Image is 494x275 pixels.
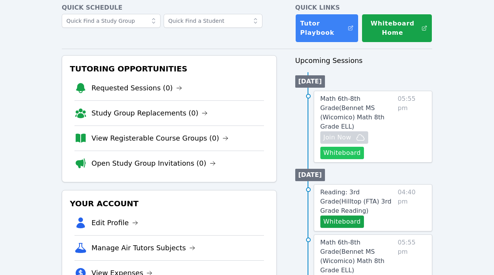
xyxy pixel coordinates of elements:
button: Whiteboard [320,147,364,159]
button: Whiteboard [320,216,364,228]
h4: Quick Links [295,3,432,12]
h3: Tutoring Opportunities [68,62,270,76]
span: 05:55 pm [398,94,426,159]
a: View Registerable Course Groups (0) [91,133,228,144]
li: [DATE] [295,75,325,88]
span: Join Now [323,133,351,142]
button: Whiteboard Home [362,14,432,42]
a: Requested Sessions (0) [91,83,182,93]
input: Quick Find a Student [164,14,262,28]
span: Math 6th-8th Grade ( Bennet MS (Wicomico) Math 8th Grade ELL ) [320,95,384,130]
a: Open Study Group Invitations (0) [91,158,216,169]
h4: Quick Schedule [62,3,277,12]
a: Math 6th-8th Grade(Bennet MS (Wicomico) Math 8th Grade ELL) [320,238,395,275]
a: Manage Air Tutors Subjects [91,243,195,253]
li: [DATE] [295,169,325,181]
a: Math 6th-8th Grade(Bennet MS (Wicomico) Math 8th Grade ELL) [320,94,395,131]
span: Math 6th-8th Grade ( Bennet MS (Wicomico) Math 8th Grade ELL ) [320,239,384,274]
a: Edit Profile [91,217,138,228]
span: 04:40 pm [398,188,426,228]
h3: Upcoming Sessions [295,55,432,66]
a: Study Group Replacements (0) [91,108,208,119]
a: Tutor Playbook [295,14,359,42]
input: Quick Find a Study Group [62,14,161,28]
h3: Your Account [68,197,270,210]
button: Join Now [320,131,368,144]
span: Reading: 3rd Grade ( Hilltop (FTA) 3rd Grade Reading ) [320,188,391,214]
a: Reading: 3rd Grade(Hilltop (FTA) 3rd Grade Reading) [320,188,395,216]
